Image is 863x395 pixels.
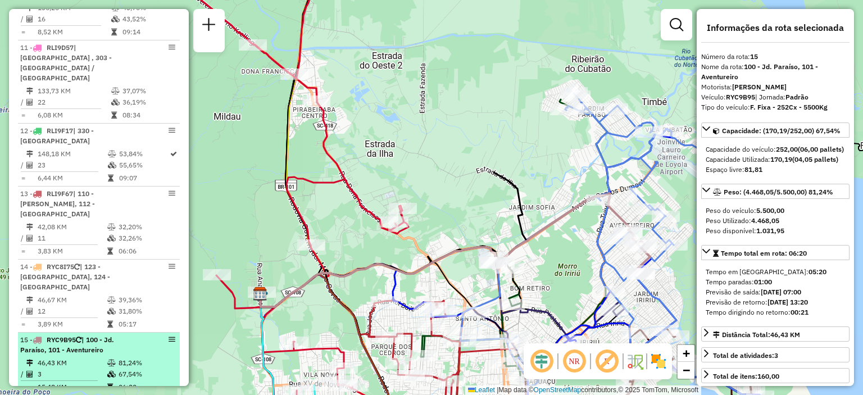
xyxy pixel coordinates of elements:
[20,126,94,145] span: | 330 - [GEOGRAPHIC_DATA]
[701,52,850,62] div: Número da rota:
[37,369,107,380] td: 3
[701,92,850,102] div: Veículo:
[683,363,690,377] span: −
[170,151,177,157] i: Rota otimizada
[678,345,694,362] a: Zoom in
[122,85,175,97] td: 37,07%
[561,348,588,375] span: Ocultar NR
[118,246,175,257] td: 06:06
[20,189,95,218] span: | 110 - [PERSON_NAME], 112 - [GEOGRAPHIC_DATA]
[649,352,667,370] img: Exibir/Ocultar setores
[122,110,175,121] td: 08:34
[751,216,779,225] strong: 4.468,05
[732,83,787,91] strong: [PERSON_NAME]
[26,308,33,315] i: Total de Atividades
[26,162,33,169] i: Total de Atividades
[713,351,778,360] span: Total de atividades:
[118,306,175,317] td: 31,80%
[20,369,26,380] td: /
[468,386,495,394] a: Leaflet
[721,249,807,257] span: Tempo total em rota: 06:20
[706,165,845,175] div: Espaço livre:
[47,126,73,135] span: RLI9F17
[108,151,116,157] i: % de utilização do peso
[169,190,175,197] em: Opções
[750,103,828,111] strong: F. Fixa - 252Cx - 5500Kg
[26,235,33,242] i: Total de Atividades
[706,307,845,317] div: Tempo dirigindo no retorno:
[111,29,117,35] i: Tempo total em rota
[791,308,809,316] strong: 00:21
[701,102,850,112] div: Tipo do veículo:
[111,112,117,119] i: Tempo total em rota
[701,184,850,199] a: Peso: (4.468,05/5.500,00) 81,24%
[108,162,116,169] i: % de utilização da cubagem
[111,16,120,22] i: % de utilização da cubagem
[20,262,110,291] span: 14 -
[37,110,111,121] td: 6,08 KM
[37,306,107,317] td: 12
[37,233,107,244] td: 11
[37,160,107,171] td: 23
[122,13,175,25] td: 43,52%
[47,262,74,271] span: RYC8I75
[20,262,110,291] span: | 123 - [GEOGRAPHIC_DATA], 124 - [GEOGRAPHIC_DATA]
[706,216,845,226] div: Peso Utilizado:
[706,206,784,215] span: Peso do veículo:
[750,52,758,61] strong: 15
[20,172,26,184] td: =
[701,62,818,81] strong: 100 - Jd. Paraíso, 101 - Aventureiro
[20,335,114,354] span: 15 -
[26,297,33,303] i: Distância Total
[107,235,116,242] i: % de utilização da cubagem
[20,319,26,330] td: =
[37,294,107,306] td: 46,67 KM
[701,22,850,33] h4: Informações da rota selecionada
[20,26,26,38] td: =
[593,348,620,375] span: Exibir rótulo
[706,267,845,277] div: Tempo em [GEOGRAPHIC_DATA]:
[37,148,107,160] td: 148,18 KM
[37,172,107,184] td: 6,44 KM
[701,368,850,383] a: Total de itens:160,00
[397,370,425,381] div: Atividade não roteirizada - MERCADINHO SAO JORGE
[37,13,111,25] td: 16
[776,145,798,153] strong: 252,00
[774,351,778,360] strong: 3
[37,382,107,393] td: 15,48 KM
[107,248,113,255] i: Tempo total em rota
[122,26,175,38] td: 09:14
[118,357,175,369] td: 81,24%
[37,246,107,257] td: 3,83 KM
[26,151,33,157] i: Distância Total
[701,347,850,362] a: Total de atividades:3
[37,221,107,233] td: 42,08 KM
[798,145,844,153] strong: (06,00 pallets)
[701,262,850,322] div: Tempo total em rota: 06:20
[713,330,800,340] div: Distância Total:
[74,264,80,270] i: Veículo já utilizado nesta sessão
[722,126,841,135] span: Capacidade: (170,19/252,00) 67,54%
[26,99,33,106] i: Total de Atividades
[626,352,644,370] img: Fluxo de ruas
[118,294,175,306] td: 39,36%
[701,201,850,240] div: Peso: (4.468,05/5.500,00) 81,24%
[755,93,809,101] span: | Jornada:
[756,206,784,215] strong: 5.500,00
[26,16,33,22] i: Total de Atividades
[754,278,772,286] strong: 01:00
[37,319,107,330] td: 3,89 KM
[107,297,116,303] i: % de utilização do peso
[107,308,116,315] i: % de utilização da cubagem
[47,43,74,52] span: RLI9D57
[809,267,826,276] strong: 05:20
[37,26,111,38] td: 8,52 KM
[26,360,33,366] i: Distância Total
[701,140,850,179] div: Capacidade: (170,19/252,00) 67,54%
[37,85,111,97] td: 133,73 KM
[713,371,779,382] div: Total de itens:
[497,386,498,394] span: |
[20,160,26,171] td: /
[756,226,784,235] strong: 1.031,95
[107,371,116,378] i: % de utilização da cubagem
